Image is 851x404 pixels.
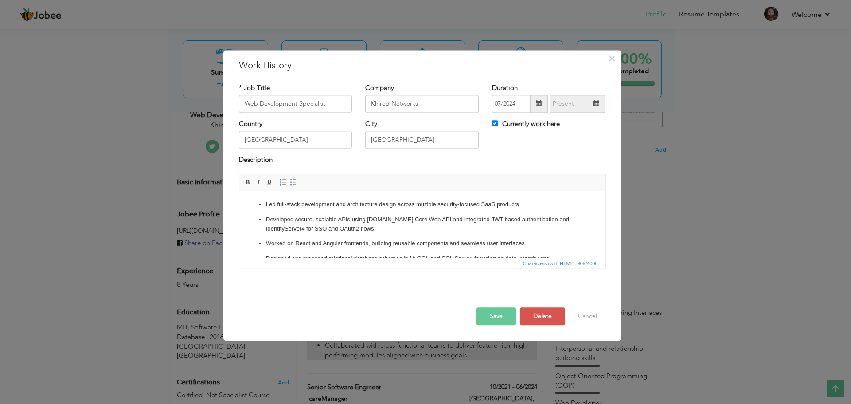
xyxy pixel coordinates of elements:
[492,95,530,113] input: From
[239,156,273,165] label: Description
[605,51,619,66] button: Close
[239,59,606,72] h3: Work History
[239,83,270,93] label: * Job Title
[27,63,340,82] p: Designed and managed relational database schemas in MySQL and SQL Server, focusing on data integr...
[239,119,262,129] label: Country
[289,177,298,187] a: Insert/Remove Bulleted List
[550,95,590,113] input: Present
[239,191,605,258] iframe: Rich Text Editor, workEditor
[569,307,606,325] button: Cancel
[608,51,616,67] span: ×
[492,83,518,93] label: Duration
[520,307,565,325] button: Delete
[365,83,394,93] label: Company
[254,177,264,187] a: Italic
[278,177,288,187] a: Insert/Remove Numbered List
[476,307,516,325] button: Save
[521,259,600,267] span: Characters (with HTML): 909/4000
[492,120,498,126] input: Currently work here
[492,119,560,129] label: Currently work here
[521,259,601,267] div: Statistics
[243,177,253,187] a: Bold
[265,177,274,187] a: Underline
[365,119,377,129] label: City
